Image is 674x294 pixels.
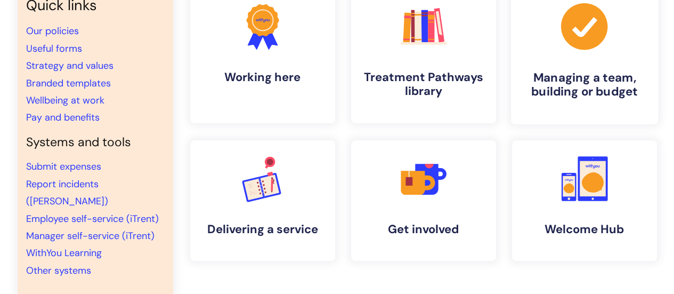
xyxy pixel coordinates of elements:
[199,223,327,236] h4: Delivering a service
[26,135,165,150] h4: Systems and tools
[26,264,91,277] a: Other systems
[26,25,79,37] a: Our policies
[519,70,649,99] h4: Managing a team, building or budget
[199,70,327,84] h4: Working here
[26,178,108,208] a: Report incidents ([PERSON_NAME])
[360,70,488,99] h4: Treatment Pathways library
[26,94,104,107] a: Wellbeing at work
[26,212,159,225] a: Employee self-service (iTrent)
[26,160,101,173] a: Submit expenses
[360,223,488,236] h4: Get involved
[26,247,102,259] a: WithYou Learning
[26,111,100,124] a: Pay and benefits
[351,140,496,261] a: Get involved
[26,229,155,242] a: Manager self-service (iTrent)
[190,140,335,261] a: Delivering a service
[26,77,111,90] a: Branded templates
[512,140,657,261] a: Welcome Hub
[26,59,113,72] a: Strategy and values
[521,223,648,236] h4: Welcome Hub
[26,42,82,55] a: Useful forms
